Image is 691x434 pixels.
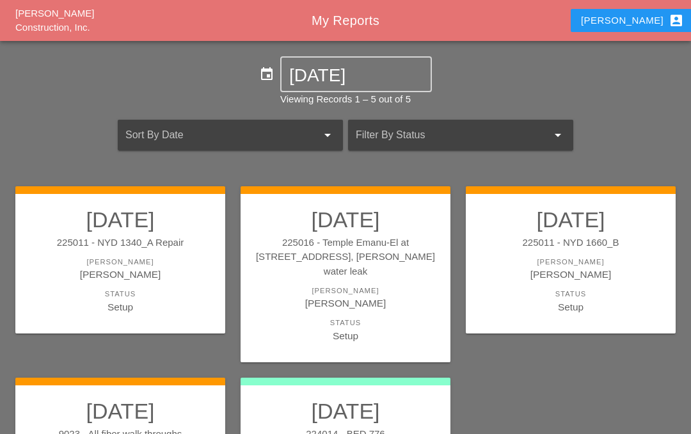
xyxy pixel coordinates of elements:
div: [PERSON_NAME] [28,267,212,282]
input: Select Date [289,65,423,86]
h2: [DATE] [253,207,438,232]
a: [DATE]225011 - NYD 1660_B[PERSON_NAME][PERSON_NAME]StatusSetup [479,207,663,314]
a: [DATE]225016 - Temple Emanu-El at [STREET_ADDRESS], [PERSON_NAME] water leak[PERSON_NAME][PERSON_... [253,207,438,343]
div: [PERSON_NAME] [28,257,212,268]
div: Setup [28,300,212,314]
div: [PERSON_NAME] [479,257,663,268]
div: Setup [253,328,438,343]
div: 225011 - NYD 1660_B [479,236,663,250]
i: arrow_drop_down [320,127,335,143]
a: [DATE]225011 - NYD 1340_A Repair[PERSON_NAME][PERSON_NAME]StatusSetup [28,207,212,314]
span: My Reports [312,13,379,28]
a: [PERSON_NAME] Construction, Inc. [15,8,94,33]
h2: [DATE] [28,398,212,424]
h2: [DATE] [479,207,663,232]
i: arrow_drop_down [550,127,566,143]
div: 225016 - Temple Emanu-El at [STREET_ADDRESS], [PERSON_NAME] water leak [253,236,438,279]
div: Setup [479,300,663,314]
div: [PERSON_NAME] [253,285,438,296]
h2: [DATE] [253,398,438,424]
div: [PERSON_NAME] [479,267,663,282]
div: Status [28,289,212,300]
h2: [DATE] [28,207,212,232]
i: account_box [669,13,684,28]
div: Status [479,289,663,300]
div: [PERSON_NAME] [253,296,438,310]
div: 225011 - NYD 1340_A Repair [28,236,212,250]
i: event [259,67,274,82]
div: [PERSON_NAME] [581,13,684,28]
div: Status [253,317,438,328]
